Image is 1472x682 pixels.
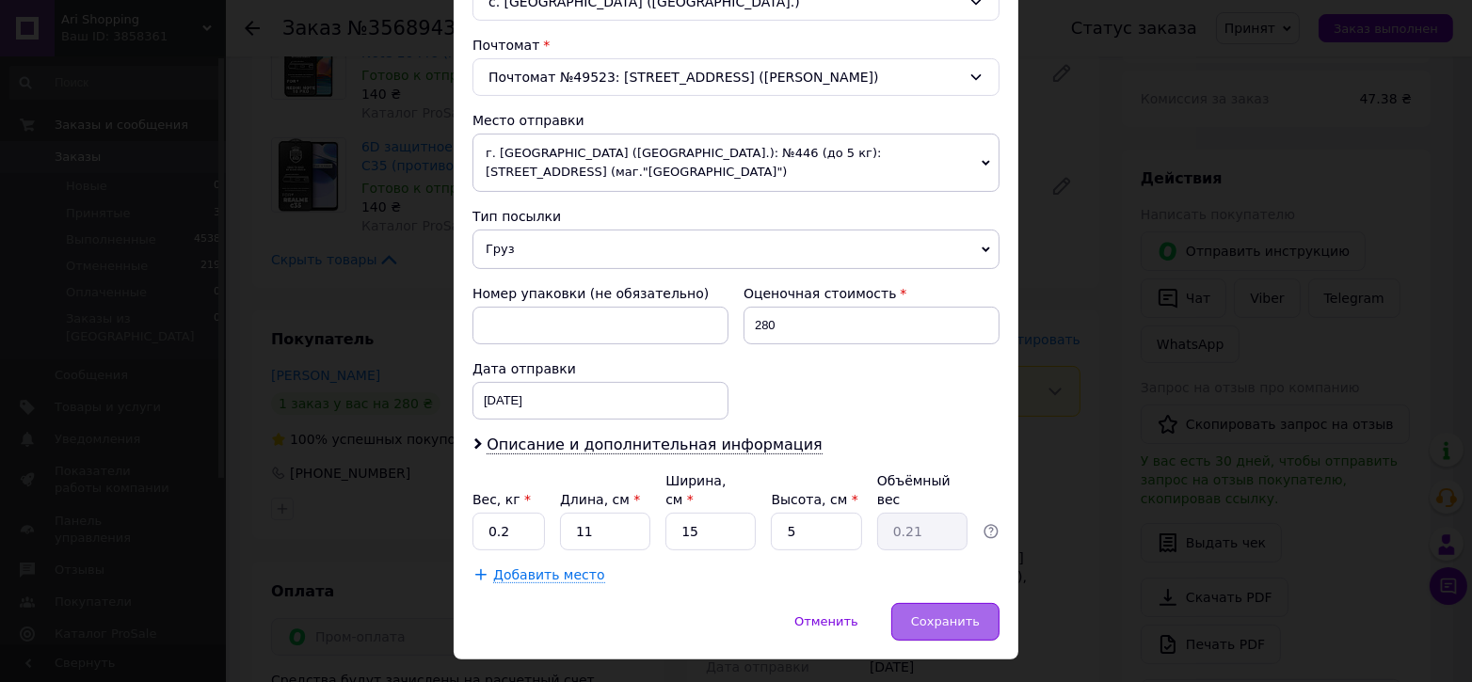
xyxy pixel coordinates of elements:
div: Почтомат №49523: [STREET_ADDRESS] ([PERSON_NAME]) [472,58,1000,96]
div: Объёмный вес [877,471,968,509]
div: Оценочная стоимость [744,284,1000,303]
label: Длина, см [560,492,640,507]
label: Высота, см [771,492,857,507]
label: Ширина, см [665,473,726,507]
span: г. [GEOGRAPHIC_DATA] ([GEOGRAPHIC_DATA].): №446 (до 5 кг): [STREET_ADDRESS] (маг."[GEOGRAPHIC_DAT... [472,134,1000,192]
span: Сохранить [911,614,980,628]
label: Вес, кг [472,492,531,507]
span: Описание и дополнительная информация [487,436,823,454]
span: Тип посылки [472,209,561,224]
div: Номер упаковки (не обязательно) [472,284,728,303]
span: Добавить место [493,567,605,583]
div: Почтомат [472,36,1000,55]
span: Отменить [794,614,858,628]
div: Дата отправки [472,359,728,378]
span: Место отправки [472,113,584,128]
span: Груз [472,230,1000,269]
